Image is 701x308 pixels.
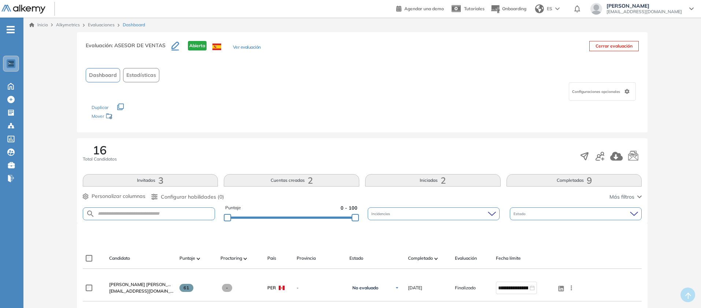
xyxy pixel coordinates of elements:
[609,193,642,201] button: Más filtros
[365,174,501,187] button: Iniciadas2
[395,286,399,290] img: Ícono de flecha
[83,156,117,162] span: Total Candidatos
[86,68,120,82] button: Dashboard
[434,258,438,260] img: [missing "en.ARROW_ALT" translation]
[349,255,363,262] span: Estado
[607,9,682,15] span: [EMAIL_ADDRESS][DOMAIN_NAME]
[92,192,145,200] span: Personalizar columnas
[569,82,636,101] div: Configuraciones opcionales
[197,258,200,260] img: [missing "en.ARROW_ALT" translation]
[490,1,526,17] button: Onboarding
[279,286,285,290] img: PER
[86,209,95,218] img: SEARCH_ALT
[161,193,224,201] span: Configurar habilidades (0)
[220,255,242,262] span: Proctoring
[297,285,344,291] span: -
[109,281,174,288] a: [PERSON_NAME] [PERSON_NAME]
[123,22,145,28] span: Dashboard
[464,6,485,11] span: Tutoriales
[92,110,165,124] div: Mover
[609,193,634,201] span: Más filtros
[212,44,221,50] img: ESP
[371,211,392,217] span: Incidencias
[455,255,477,262] span: Evaluación
[396,4,444,12] a: Agendar una demo
[535,4,544,13] img: world
[404,6,444,11] span: Agendar una demo
[109,255,130,262] span: Candidato
[83,174,218,187] button: Invitados3
[93,144,107,156] span: 16
[455,285,476,291] span: Finalizado
[547,5,552,12] span: ES
[179,284,194,292] span: 61
[109,282,182,287] span: [PERSON_NAME] [PERSON_NAME]
[267,285,276,291] span: PER
[408,285,422,291] span: [DATE]
[267,255,276,262] span: País
[222,284,233,292] span: -
[408,255,433,262] span: Completado
[151,193,224,201] button: Configurar habilidades (0)
[126,71,156,79] span: Estadísticas
[510,207,642,220] div: Estado
[29,22,48,28] a: Inicio
[83,192,145,200] button: Personalizar columnas
[368,207,500,220] div: Incidencias
[112,42,166,49] span: : ASESOR DE VENTAS
[7,29,15,30] i: -
[555,7,560,10] img: arrow
[233,44,261,52] button: Ver evaluación
[224,174,359,187] button: Cuentas creadas2
[56,22,80,27] span: Alkymetrics
[341,204,357,211] span: 0 - 100
[502,6,526,11] span: Onboarding
[86,41,171,56] h3: Evaluación
[89,71,117,79] span: Dashboard
[244,258,247,260] img: [missing "en.ARROW_ALT" translation]
[123,68,159,82] button: Estadísticas
[352,285,378,291] span: No evaluado
[496,255,521,262] span: Fecha límite
[607,3,682,9] span: [PERSON_NAME]
[507,174,642,187] button: Completadas9
[572,89,622,94] span: Configuraciones opcionales
[225,204,241,211] span: Puntaje
[179,255,195,262] span: Puntaje
[8,61,14,67] img: https://assets.alkemy.org/workspaces/1802/d452bae4-97f6-47ab-b3bf-1c40240bc960.jpg
[589,41,639,51] button: Cerrar evaluación
[188,41,207,50] span: Abierta
[109,288,174,294] span: [EMAIL_ADDRESS][DOMAIN_NAME]
[92,105,108,110] span: Duplicar
[1,5,45,14] img: Logo
[88,22,115,27] a: Evaluaciones
[513,211,527,217] span: Estado
[297,255,316,262] span: Provincia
